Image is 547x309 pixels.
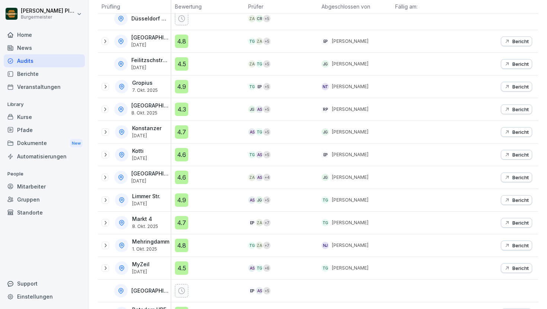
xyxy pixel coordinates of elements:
[256,242,263,249] div: ZA
[256,106,263,113] div: AS
[132,239,169,245] p: Mehringdamm
[4,180,85,193] a: Mitarbeiter
[322,83,329,90] div: NT
[332,61,368,67] p: [PERSON_NAME]
[70,139,83,148] div: New
[256,60,263,68] div: TG
[263,219,271,226] div: + 7
[4,136,85,150] div: Dokumente
[512,197,529,203] p: Bericht
[322,151,329,158] div: EP
[512,242,529,248] p: Bericht
[512,152,529,158] p: Bericht
[512,129,529,135] p: Bericht
[248,128,256,136] div: AS
[4,80,85,93] div: Veranstaltungen
[4,277,85,290] div: Support
[332,242,368,249] p: [PERSON_NAME]
[512,265,529,271] p: Bericht
[131,35,169,41] p: [GEOGRAPHIC_DATA]
[175,80,188,93] div: 4.9
[263,38,271,45] div: + 5
[21,8,75,14] p: [PERSON_NAME] Pleger
[175,261,188,275] div: 4.5
[322,106,329,113] div: RP
[263,287,271,294] div: + 5
[332,38,368,45] p: [PERSON_NAME]
[4,193,85,206] a: Gruppen
[263,60,271,68] div: + 5
[4,110,85,123] a: Kurse
[322,38,329,45] div: EP
[256,264,263,272] div: TG
[4,28,85,41] a: Home
[256,15,263,22] div: CR
[512,61,529,67] p: Bericht
[332,197,368,203] p: [PERSON_NAME]
[256,151,263,158] div: AS
[263,196,271,204] div: + 5
[322,3,387,10] p: Abgeschlossen von
[332,219,368,226] p: [PERSON_NAME]
[332,106,368,113] p: [PERSON_NAME]
[248,83,256,90] div: TG
[132,247,169,252] p: 1. Okt. 2025
[501,104,532,114] button: Bericht
[175,57,188,71] div: 4.5
[175,125,188,139] div: 4.7
[132,148,147,154] p: Kotti
[4,123,85,136] a: Pfade
[263,242,271,249] div: + 7
[322,174,329,181] div: JG
[175,103,188,116] div: 4.3
[248,151,256,158] div: TG
[132,216,158,222] p: Markt 4
[512,220,529,226] p: Bericht
[132,80,158,86] p: Gropius
[131,65,169,70] p: [DATE]
[248,264,256,272] div: AS
[332,265,368,271] p: [PERSON_NAME]
[263,174,271,181] div: + 4
[132,269,150,274] p: [DATE]
[131,178,169,184] p: [DATE]
[132,125,161,132] p: Konstanzer
[175,216,188,229] div: 4.7
[4,41,85,54] a: News
[4,150,85,163] div: Automatisierungen
[4,206,85,219] a: Standorte
[102,3,167,10] p: Prüfling
[248,38,256,45] div: TG
[132,156,147,161] p: [DATE]
[322,242,329,249] div: NJ
[263,264,271,272] div: + 6
[175,148,188,161] div: 4.6
[4,290,85,303] a: Einstellungen
[248,287,256,294] div: EP
[332,174,368,181] p: [PERSON_NAME]
[501,127,532,137] button: Bericht
[132,133,161,138] p: [DATE]
[512,38,529,44] p: Bericht
[263,106,271,113] div: + 5
[263,128,271,136] div: + 5
[512,174,529,180] p: Bericht
[501,36,532,46] button: Bericht
[256,196,263,204] div: JG
[4,54,85,67] a: Audits
[501,195,532,205] button: Bericht
[501,82,532,91] button: Bericht
[501,59,532,69] button: Bericht
[501,150,532,160] button: Bericht
[175,171,188,184] div: 4.6
[4,168,85,180] p: People
[131,288,169,294] p: [GEOGRAPHIC_DATA]
[248,174,256,181] div: ZA
[263,15,271,22] div: + 5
